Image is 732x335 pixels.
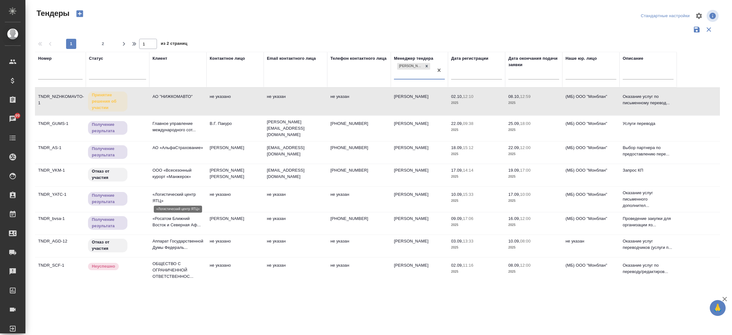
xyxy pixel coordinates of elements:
[152,191,203,204] p: «Логистический центр ЯТЦ»
[623,93,674,106] p: Оказание услуг по письменному перевод...
[520,192,531,197] p: 10:00
[508,192,520,197] p: 17.09,
[207,141,264,164] td: [PERSON_NAME]
[92,121,124,134] p: Получение результата
[98,41,108,47] span: 2
[92,168,124,181] p: Отказ от участия
[327,117,391,140] td: [PHONE_NUMBER]
[2,111,24,127] a: 99
[520,121,531,126] p: 18:00
[396,62,431,70] div: Мосина Ирина
[264,141,327,164] td: [EMAIL_ADDRESS][DOMAIN_NAME]
[566,191,616,198] p: (МБ) ООО "Монблан"
[264,188,327,210] td: не указан
[92,192,124,205] p: Получение результата
[35,90,86,113] td: TNDR_NIZHKOMAVTO-1
[264,212,327,235] td: не указан
[451,263,463,268] p: 02.09,
[207,188,264,210] td: не указано
[508,55,559,68] div: Дата окончания подачи заявки
[508,269,559,275] p: 2025
[92,216,124,229] p: Получение результата
[463,121,473,126] p: 09:38
[327,259,391,281] td: не указан
[207,259,264,281] td: не указано
[703,24,715,36] button: Сбросить фильтры
[710,300,726,316] button: 🙏
[463,94,473,99] p: 12:10
[623,238,674,251] p: Оказание услуг переводчиков (услуги п...
[566,238,616,244] p: не указан
[623,167,674,174] p: Запрос КП
[391,259,448,281] td: [PERSON_NAME]
[327,235,391,257] td: не указан
[691,8,707,24] span: Настроить таблицу
[161,40,187,49] span: из 2 страниц
[35,188,86,210] td: TNDR_YATC-1
[463,145,473,150] p: 15:12
[707,10,720,22] span: Посмотреть информацию
[152,145,203,151] p: АО «АльфаСтрахование»
[451,222,502,228] p: 2025
[35,117,86,140] td: TNDR_GUMS-1
[391,235,448,257] td: [PERSON_NAME]
[152,238,203,251] p: Аппарат Государственной Думы Федераль...
[391,90,448,113] td: [PERSON_NAME]
[566,215,616,222] p: (МБ) ООО "Монблан"
[35,164,86,186] td: TNDR_VKM-1
[508,239,520,243] p: 10.09,
[712,301,723,315] span: 🙏
[35,141,86,164] td: TNDR_AS-1
[391,141,448,164] td: [PERSON_NAME]
[89,55,103,62] div: Статус
[152,55,167,62] div: Клиент
[92,239,124,252] p: Отказ от участия
[330,55,387,62] div: Телефон контактного лица
[152,261,203,280] p: ОБЩЕСТВО С ОГРАНИЧЕННОЙ ОТВЕТСТВЕННОС...
[508,216,520,221] p: 16.09,
[264,164,327,186] td: [EMAIL_ADDRESS][DOMAIN_NAME]
[451,198,502,204] p: 2025
[451,168,463,173] p: 17.09,
[508,151,559,157] p: 2025
[520,145,531,150] p: 12:00
[451,174,502,180] p: 2025
[327,90,391,113] td: не указан
[508,94,520,99] p: 08.10,
[463,192,473,197] p: 15:33
[72,8,87,19] button: Создать
[623,145,674,157] p: Выбор партнера по предоставлению пере...
[566,120,616,127] p: (МБ) ООО "Монблан"
[566,262,616,269] p: (МБ) ООО "Монблан"
[11,113,24,119] span: 99
[508,168,520,173] p: 19.09,
[264,235,327,257] td: не указан
[92,92,124,111] p: Принятие решения об участии
[207,164,264,186] td: [PERSON_NAME] [PERSON_NAME]
[210,55,245,62] div: Контактное лицо
[451,145,463,150] p: 18.09,
[463,168,473,173] p: 14:14
[623,262,674,275] p: Оказание услуг по переводу/редактиров...
[35,8,70,18] span: Тендеры
[566,167,616,174] p: (МБ) ООО "Монблан"
[264,259,327,281] td: не указан
[463,216,473,221] p: 17:06
[327,188,391,210] td: не указан
[152,120,203,133] p: Главное управление международного сот...
[691,24,703,36] button: Сохранить фильтры
[451,216,463,221] p: 09.09,
[207,117,264,140] td: В.Г. Пакуро
[520,216,531,221] p: 12:00
[267,55,316,62] div: Email контактного лица
[35,235,86,257] td: TNDR_AGD-12
[623,190,674,209] p: Оказание услуг письменного дополнител...
[98,39,108,49] button: 2
[451,192,463,197] p: 10.09,
[35,212,86,235] td: TNDR_bvsa-1
[207,235,264,257] td: не указано
[520,263,531,268] p: 12:00
[264,116,327,141] td: [PERSON_NAME][EMAIL_ADDRESS][DOMAIN_NAME]
[327,164,391,186] td: [PHONE_NUMBER]
[451,55,488,62] div: Дата регистрации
